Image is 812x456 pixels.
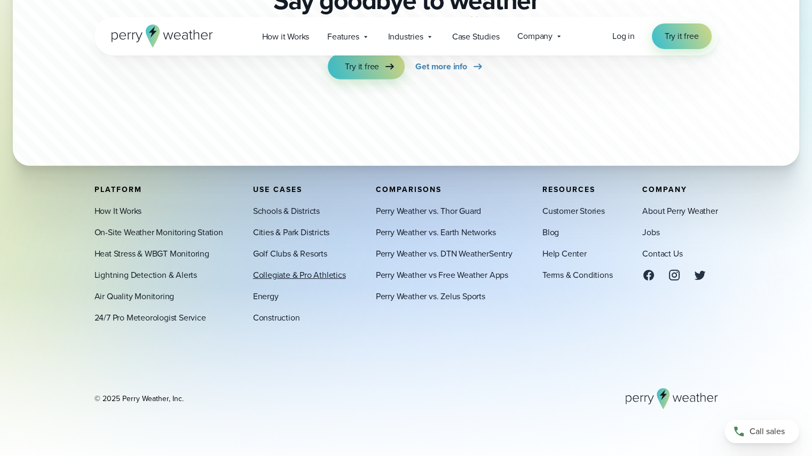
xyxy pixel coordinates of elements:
a: Perry Weather vs. Thor Guard [376,204,481,217]
a: Try it free [328,54,405,79]
span: Case Studies [452,30,500,43]
a: Terms & Conditions [542,268,612,281]
span: Use Cases [253,183,302,195]
span: Try it free [665,30,699,43]
a: Try it free [652,23,712,49]
a: Collegiate & Pro Athletics [253,268,346,281]
a: Schools & Districts [253,204,320,217]
a: Get more info [415,54,484,79]
span: Features [327,30,359,43]
div: © 2025 Perry Weather, Inc. [94,393,184,404]
span: Log in [612,30,635,42]
a: Perry Weather vs. Earth Networks [376,226,496,238]
a: How It Works [94,204,142,217]
span: Try it free [345,60,379,73]
a: Construction [253,311,300,324]
a: Heat Stress & WBGT Monitoring [94,247,209,260]
span: How it Works [262,30,310,43]
a: Air Quality Monitoring [94,290,175,302]
span: Platform [94,183,142,195]
a: How it Works [253,26,319,47]
a: Log in [612,30,635,43]
a: Contact Us [642,247,682,260]
a: Lightning Detection & Alerts [94,268,197,281]
a: Call sales [724,420,799,443]
span: Company [642,183,687,195]
a: 24/7 Pro Meteorologist Service [94,311,206,324]
a: Customer Stories [542,204,605,217]
a: Cities & Park Districts [253,226,329,238]
span: Company [517,30,553,43]
span: Resources [542,183,595,195]
a: Help Center [542,247,587,260]
span: Industries [388,30,423,43]
span: Comparisons [376,183,442,195]
a: Golf Clubs & Resorts [253,247,327,260]
a: Perry Weather vs. DTN WeatherSentry [376,247,513,260]
a: Jobs [642,226,659,238]
a: Energy [253,290,279,302]
a: On-Site Weather Monitoring Station [94,226,223,238]
span: Get more info [415,60,467,73]
span: Call sales [750,425,785,438]
a: About Perry Weather [642,204,718,217]
a: Perry Weather vs Free Weather Apps [376,268,508,281]
a: Case Studies [443,26,509,47]
a: Perry Weather vs. Zelus Sports [376,290,485,302]
a: Blog [542,226,559,238]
